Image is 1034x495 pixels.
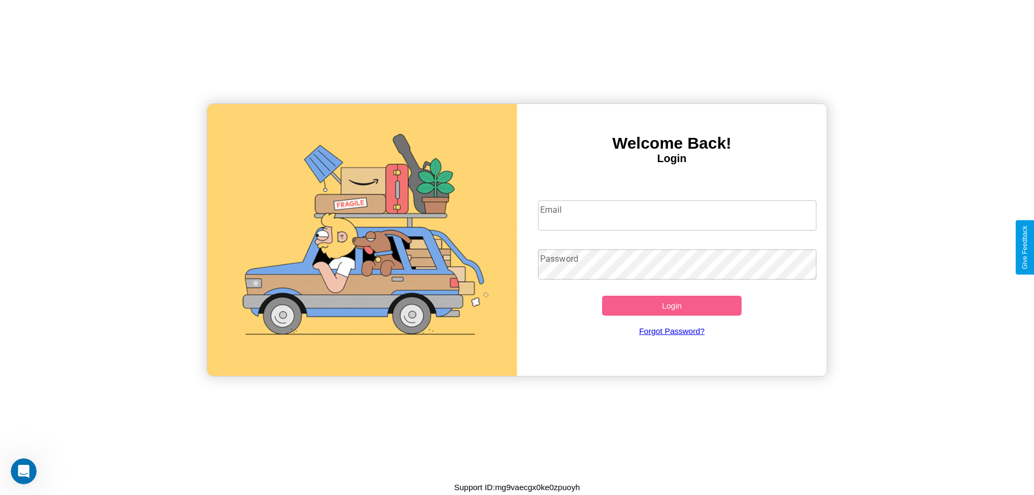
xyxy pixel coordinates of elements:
[533,316,812,346] a: Forgot Password?
[517,152,827,165] h4: Login
[454,480,579,494] p: Support ID: mg9vaecgx0ke0zpuoyh
[602,296,742,316] button: Login
[207,104,517,376] img: gif
[1021,226,1029,269] div: Give Feedback
[11,458,37,484] iframe: Intercom live chat
[517,134,827,152] h3: Welcome Back!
